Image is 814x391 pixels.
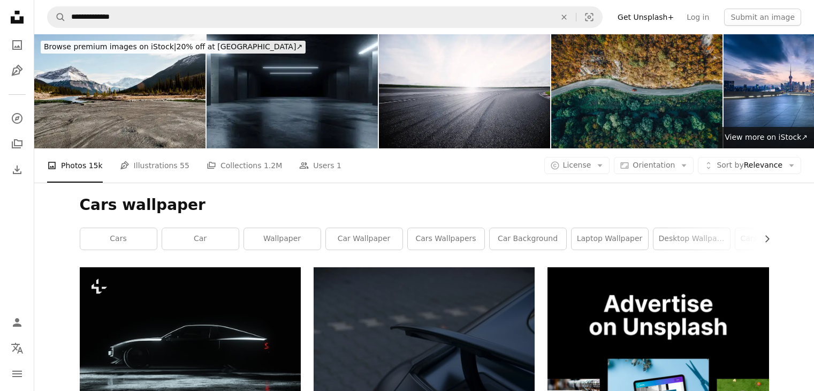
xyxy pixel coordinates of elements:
a: laptop wallpaper [572,228,648,250]
a: car [162,228,239,250]
span: 20% off at [GEOGRAPHIC_DATA] ↗ [44,42,302,51]
a: View more on iStock↗ [718,127,814,148]
h1: Cars wallpaper [80,195,769,215]
a: cars wallpapers [408,228,484,250]
a: cars [80,228,157,250]
button: Orientation [614,157,694,174]
a: Download History [6,159,28,181]
img: Road through the forest [551,34,722,148]
button: Submit an image [724,9,801,26]
img: Underground Sci Fi Concrete Cement Background Dark Reflective Showroom Parking White Lights Moder... [207,34,378,148]
a: Get Unsplash+ [611,9,680,26]
span: View more on iStock ↗ [725,133,808,141]
a: cars wallpaper for pc [735,228,812,250]
span: Sort by [717,161,743,169]
button: Sort byRelevance [698,157,801,174]
span: License [563,161,591,169]
a: Explore [6,108,28,129]
span: Relevance [717,160,782,171]
img: empty dirt beach with traces against Canadian Rockies [34,34,206,148]
button: Search Unsplash [48,7,66,27]
button: Clear [552,7,576,27]
img: Empty Racing Track With Sunlight [379,34,550,148]
a: Illustrations 55 [120,148,189,183]
span: Browse premium images on iStock | [44,42,176,51]
a: Log in [680,9,716,26]
a: Browse premium images on iStock|20% off at [GEOGRAPHIC_DATA]↗ [34,34,312,60]
a: car background [490,228,566,250]
span: 55 [180,160,189,171]
span: 1 [337,160,341,171]
form: Find visuals sitewide [47,6,603,28]
span: Orientation [633,161,675,169]
a: Users 1 [299,148,341,183]
button: License [544,157,610,174]
a: wallpaper [244,228,321,250]
a: Illustrations [6,60,28,81]
a: Log in / Sign up [6,312,28,333]
button: Menu [6,363,28,385]
a: Collections 1.2M [207,148,282,183]
a: Collections [6,133,28,155]
button: scroll list to the right [757,228,769,250]
button: Visual search [576,7,602,27]
button: Language [6,337,28,359]
a: desktop wallpaper [653,228,730,250]
a: a car parked in the dark with its lights on [80,325,301,334]
a: car wallpaper [326,228,402,250]
a: Photos [6,34,28,56]
span: 1.2M [264,160,282,171]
